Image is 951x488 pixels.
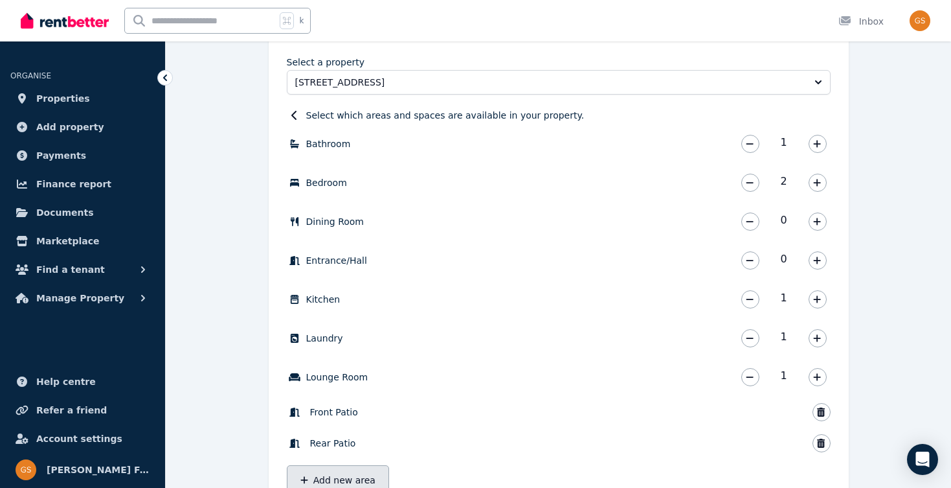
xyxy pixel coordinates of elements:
[306,176,347,189] label: Bedroom
[10,114,155,140] a: Add property
[310,406,358,419] span: Front Patio
[299,16,304,26] span: k
[36,290,124,306] span: Manage Property
[763,135,805,153] span: 1
[838,15,884,28] div: Inbox
[10,426,155,452] a: Account settings
[763,329,805,347] span: 1
[763,368,805,386] span: 1
[10,228,155,254] a: Marketplace
[306,109,585,122] p: Select which areas and spaces are available in your property.
[36,431,122,447] span: Account settings
[287,57,365,67] label: Select a property
[36,402,107,418] span: Refer a friend
[306,137,351,150] label: Bathroom
[10,257,155,283] button: Find a tenant
[306,371,368,384] label: Lounge Room
[910,10,930,31] img: Stanyer Family Super Pty Ltd ATF Stanyer Family Super
[907,444,938,475] div: Open Intercom Messenger
[306,215,364,228] label: Dining Room
[16,459,36,480] img: Stanyer Family Super Pty Ltd ATF Stanyer Family Super
[36,91,90,106] span: Properties
[36,374,96,389] span: Help centre
[36,262,105,277] span: Find a tenant
[10,397,155,423] a: Refer a friend
[306,293,341,306] label: Kitchen
[295,76,804,89] span: [STREET_ADDRESS]
[36,205,94,220] span: Documents
[763,213,805,231] span: 0
[36,176,111,192] span: Finance report
[10,143,155,168] a: Payments
[36,148,86,163] span: Payments
[47,462,150,478] span: [PERSON_NAME] Family Super Pty Ltd ATF [PERSON_NAME] Family Super
[306,254,367,267] label: Entrance/Hall
[36,233,99,249] span: Marketplace
[10,86,155,111] a: Properties
[306,332,343,345] label: Laundry
[287,70,831,95] button: [STREET_ADDRESS]
[10,285,155,311] button: Manage Property
[10,200,155,226] a: Documents
[21,11,109,30] img: RentBetter
[10,71,51,80] span: ORGANISE
[763,290,805,308] span: 1
[310,437,356,450] span: Rear Patio
[10,369,155,395] a: Help centre
[763,174,805,192] span: 2
[10,171,155,197] a: Finance report
[36,119,104,135] span: Add property
[763,251,805,270] span: 0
